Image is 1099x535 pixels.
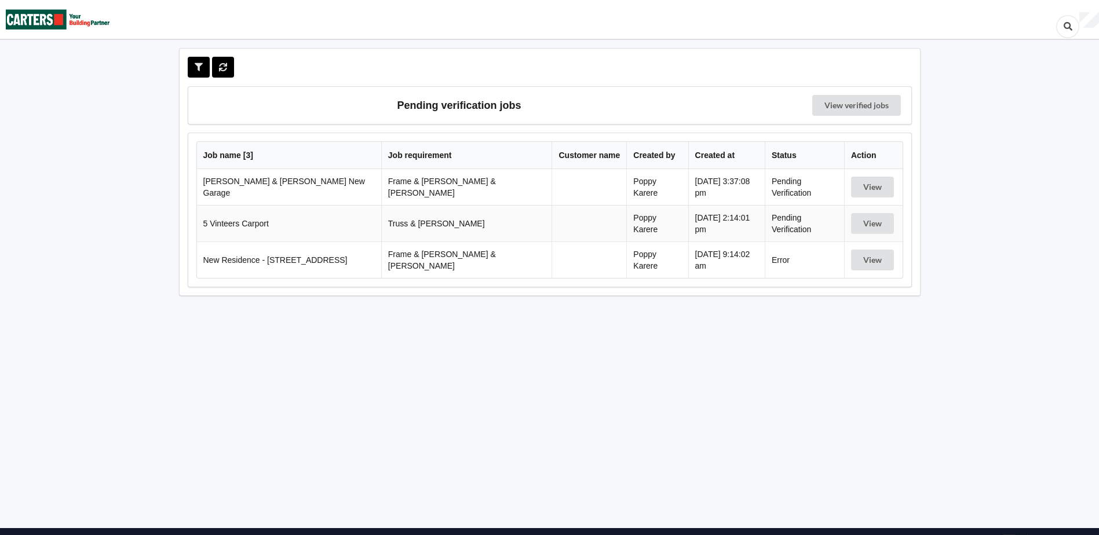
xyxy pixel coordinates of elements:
[197,241,381,278] td: New Residence - [STREET_ADDRESS]
[851,213,894,234] button: View
[688,241,765,278] td: [DATE] 9:14:02 am
[552,142,626,169] th: Customer name
[626,241,688,278] td: Poppy Karere
[626,205,688,241] td: Poppy Karere
[851,250,894,270] button: View
[197,205,381,241] td: 5 Vinteers Carport
[381,142,552,169] th: Job requirement
[381,205,552,241] td: Truss & [PERSON_NAME]
[851,255,896,265] a: View
[765,241,844,278] td: Error
[688,205,765,241] td: [DATE] 2:14:01 pm
[196,95,722,116] h3: Pending verification jobs
[765,205,844,241] td: Pending Verification
[851,177,894,197] button: View
[381,241,552,278] td: Frame & [PERSON_NAME] & [PERSON_NAME]
[844,142,903,169] th: Action
[1079,12,1099,28] div: User Profile
[765,169,844,205] td: Pending Verification
[688,169,765,205] td: [DATE] 3:37:08 pm
[851,182,896,192] a: View
[765,142,844,169] th: Status
[626,169,688,205] td: Poppy Karere
[381,169,552,205] td: Frame & [PERSON_NAME] & [PERSON_NAME]
[688,142,765,169] th: Created at
[812,95,901,116] a: View verified jobs
[851,219,896,228] a: View
[197,169,381,205] td: [PERSON_NAME] & [PERSON_NAME] New Garage
[197,142,381,169] th: Job name [ 3 ]
[626,142,688,169] th: Created by
[6,1,110,38] img: Carters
